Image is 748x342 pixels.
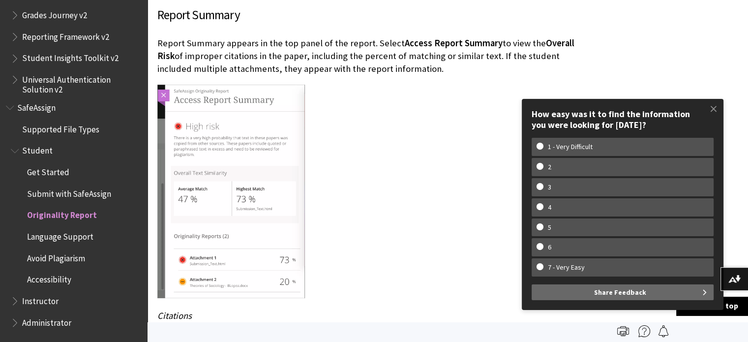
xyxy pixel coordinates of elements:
[22,293,59,306] span: Instructor
[537,143,604,151] w-span: 1 - Very Difficult
[532,109,714,130] div: How easy was it to find the information you were looking for [DATE]?
[22,50,119,63] span: Student Insights Toolkit v2
[537,203,563,212] w-span: 4
[537,183,563,191] w-span: 3
[157,37,593,76] p: Report Summary appears in the top panel of the report. Select to view the of improper citations i...
[27,272,71,285] span: Accessibility
[22,29,109,42] span: Reporting Framework v2
[405,37,503,49] span: Access Report Summary
[22,7,87,20] span: Grades Journey v2
[537,223,563,232] w-span: 5
[537,263,596,272] w-span: 7 - Very Easy
[27,228,93,242] span: Language Support
[638,325,650,337] img: More help
[537,243,563,251] w-span: 6
[27,186,111,199] span: Submit with SafeAssign
[157,6,593,25] h3: Report Summary
[27,207,97,220] span: Originality Report
[617,325,629,337] img: Print
[27,250,85,263] span: Avoid Plagiarism
[658,325,669,337] img: Follow this page
[594,284,646,300] span: Share Feedback
[27,164,69,177] span: Get Started
[22,143,53,156] span: Student
[22,71,141,94] span: Universal Authentication Solution v2
[537,163,563,171] w-span: 2
[157,310,192,321] span: Citations
[22,314,71,328] span: Administrator
[6,99,142,331] nav: Book outline for Blackboard SafeAssign
[17,99,56,113] span: SafeAssign
[22,121,99,134] span: Supported File Types
[532,284,714,300] button: Share Feedback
